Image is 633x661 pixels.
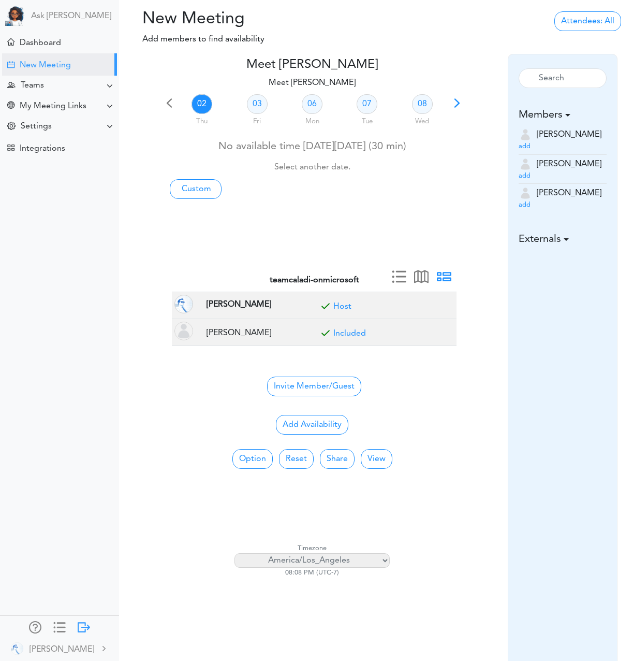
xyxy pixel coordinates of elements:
div: Teams [21,81,44,91]
div: Dashboard [20,38,61,48]
a: add [519,171,531,180]
a: Attendees: All [554,11,621,31]
a: Share [320,449,355,469]
p: Meet [PERSON_NAME] [162,77,462,89]
div: Change Settings [7,122,16,132]
a: Included for meeting [333,303,351,311]
img: Dave Harding(raj@teamcaladi.onmicrosoft.com, Employee at Los Angeles, CA, US) [174,295,193,313]
span: Next 7 days [450,99,464,114]
div: Wed [396,112,449,127]
div: New Meeting [20,61,71,70]
div: Settings [21,122,52,132]
div: My Meeting Links [20,102,86,111]
button: Reset [279,449,314,469]
h2: New Meeting [127,9,283,29]
span: Vidya Pamidi(vidya@teamcaladi.onmicrosoft.com, null at New York, NY, US) [174,322,193,340]
li: Employee (mia@teamcaladi.onmicrosoft.com) [519,155,607,184]
span: Previous 7 days [162,99,176,114]
span: Invite Member/Guest to join your Group Free Time Calendar [267,377,361,396]
div: TEAMCAL AI Workflow Apps [7,144,14,151]
div: Thu [175,112,228,127]
a: Ask [PERSON_NAME] [31,11,111,21]
span: [PERSON_NAME] [537,131,601,139]
div: Creating Meeting [7,61,14,68]
button: Option [232,449,273,469]
span: No available time [DATE][DATE] (30 min) [218,141,406,172]
input: Search [519,68,607,88]
div: Mon [286,112,338,127]
p: Add members to find availability [127,33,283,46]
span: [PERSON_NAME] [537,160,601,168]
label: Timezone [298,543,327,553]
img: Powered by TEAMCAL AI [5,5,26,26]
div: Share Meeting Link [7,102,14,111]
span: 08:08 PM (UTC-7) [285,569,339,576]
strong: [PERSON_NAME] [207,300,271,309]
img: user-off.png [519,157,532,171]
img: 9k= [11,642,23,655]
small: add [519,143,531,150]
a: 06 [302,94,322,114]
div: Fri [230,112,283,127]
a: [PERSON_NAME] [1,637,118,660]
li: Employee (bhavi@teamcaladi.onmicrosoft.com) [519,125,607,154]
button: Add Availability [276,415,348,435]
a: 08 [412,94,433,114]
h4: Meet [PERSON_NAME] [162,58,462,73]
li: (vidya@teamcaladi.onmicrosoft.com) [519,184,607,212]
div: Home [7,38,14,46]
a: Included for meeting [333,329,366,338]
a: Custom [170,179,222,199]
span: null at New York, NY, US [204,325,274,340]
img: user-off.png [519,128,532,141]
img: user-off.png [519,186,532,200]
small: add [519,173,531,179]
button: View [361,449,392,469]
span: [PERSON_NAME] [537,189,601,197]
small: add [519,202,531,208]
div: Log out [78,621,90,631]
a: add [519,200,531,209]
span: Included for meeting [318,328,333,343]
img: image [174,322,193,340]
a: 07 [357,94,377,114]
div: Show only icons [53,621,66,631]
a: 03 [247,94,268,114]
a: 02 [192,94,212,114]
a: Change side menu [53,621,66,636]
h5: Externals [519,233,607,246]
strong: teamcaladi-onmicrosoft [270,276,359,284]
a: add [519,142,531,150]
div: Tue [341,112,393,127]
div: Integrations [20,144,65,154]
div: Manage Members and Externals [29,621,41,631]
small: Select another date. [274,163,350,171]
span: Employee at Los Angeles, CA, US [204,296,274,311]
div: [PERSON_NAME] [30,643,94,656]
span: Included for meeting [318,301,333,317]
h5: Members [519,109,607,121]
